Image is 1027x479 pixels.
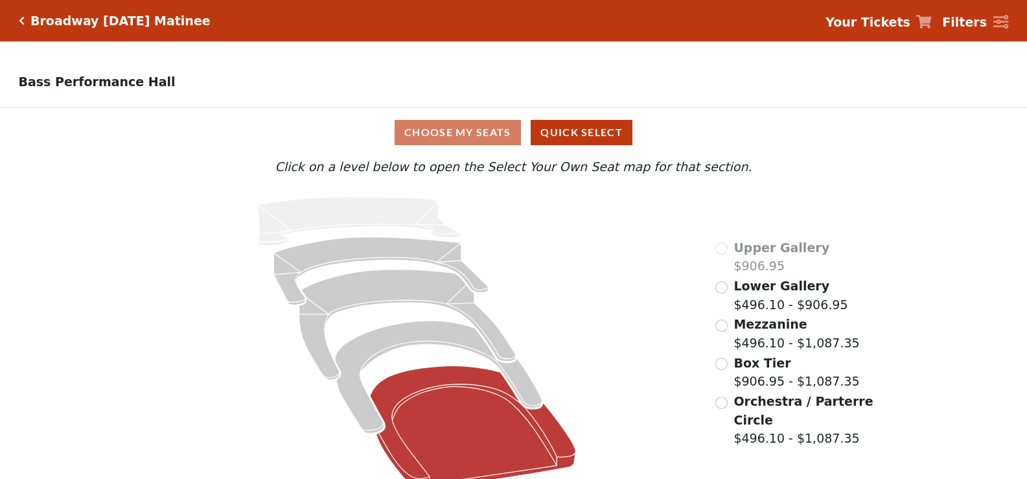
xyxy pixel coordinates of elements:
h5: Broadway [DATE] Matinee [30,14,211,29]
button: Quick Select [531,120,632,145]
label: $496.10 - $1,087.35 [733,315,859,352]
p: Click on a level below to open the Select Your Own Seat map for that section. [137,158,889,176]
span: Mezzanine [733,317,807,331]
label: $906.95 [733,239,829,275]
path: Upper Gallery - Seats Available: 0 [258,197,461,246]
a: Click here to go back to filters [19,16,25,25]
label: $496.10 - $906.95 [733,277,848,314]
path: Lower Gallery - Seats Available: 16 [274,237,489,305]
span: Orchestra / Parterre Circle [733,394,873,427]
label: $496.10 - $1,087.35 [733,392,875,448]
span: Box Tier [733,356,790,370]
strong: Filters [942,15,987,29]
label: $906.95 - $1,087.35 [733,354,859,391]
span: Lower Gallery [733,279,829,293]
strong: Your Tickets [825,15,910,29]
a: Filters [942,13,1008,32]
span: Upper Gallery [733,240,829,255]
a: Your Tickets [825,13,932,32]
